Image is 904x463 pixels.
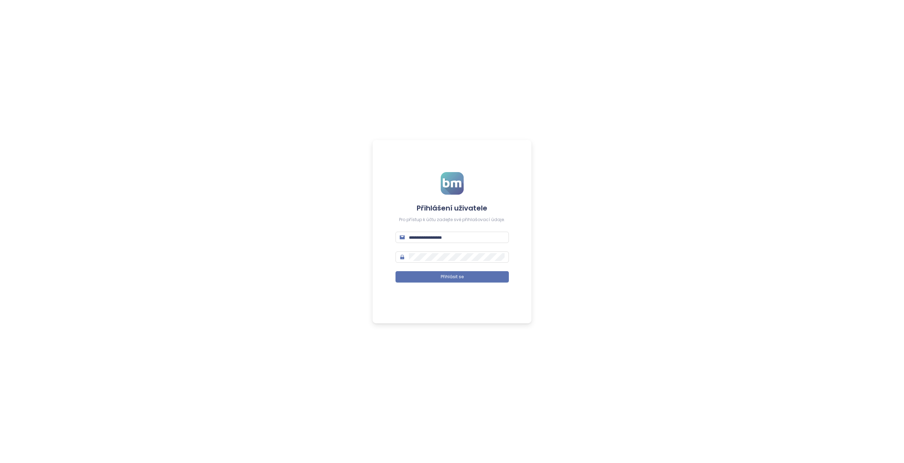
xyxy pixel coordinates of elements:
[395,217,509,223] div: Pro přístup k účtu zadejte své přihlašovací údaje.
[441,172,464,195] img: logo
[400,255,405,260] span: lock
[400,235,405,240] span: mail
[395,203,509,213] h4: Přihlášení uživatele
[441,274,464,280] span: Přihlásit se
[395,271,509,282] button: Přihlásit se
